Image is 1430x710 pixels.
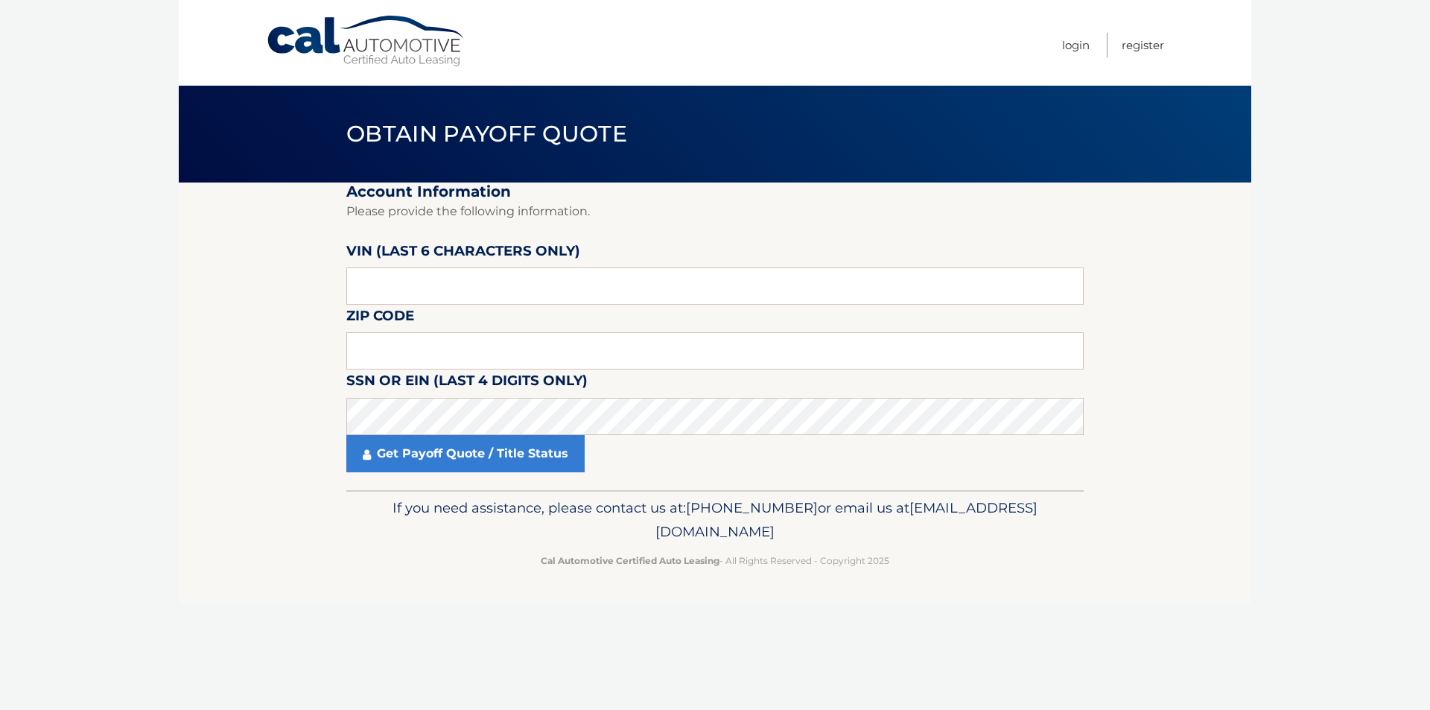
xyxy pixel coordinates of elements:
a: Login [1062,33,1090,57]
label: Zip Code [346,305,414,332]
strong: Cal Automotive Certified Auto Leasing [541,555,719,566]
p: Please provide the following information. [346,201,1084,222]
p: - All Rights Reserved - Copyright 2025 [356,553,1074,568]
h2: Account Information [346,183,1084,201]
label: SSN or EIN (last 4 digits only) [346,370,588,397]
span: [PHONE_NUMBER] [686,499,818,516]
span: Obtain Payoff Quote [346,120,627,148]
a: Register [1122,33,1164,57]
a: Get Payoff Quote / Title Status [346,435,585,472]
a: Cal Automotive [266,15,467,68]
label: VIN (last 6 characters only) [346,240,580,267]
p: If you need assistance, please contact us at: or email us at [356,496,1074,544]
